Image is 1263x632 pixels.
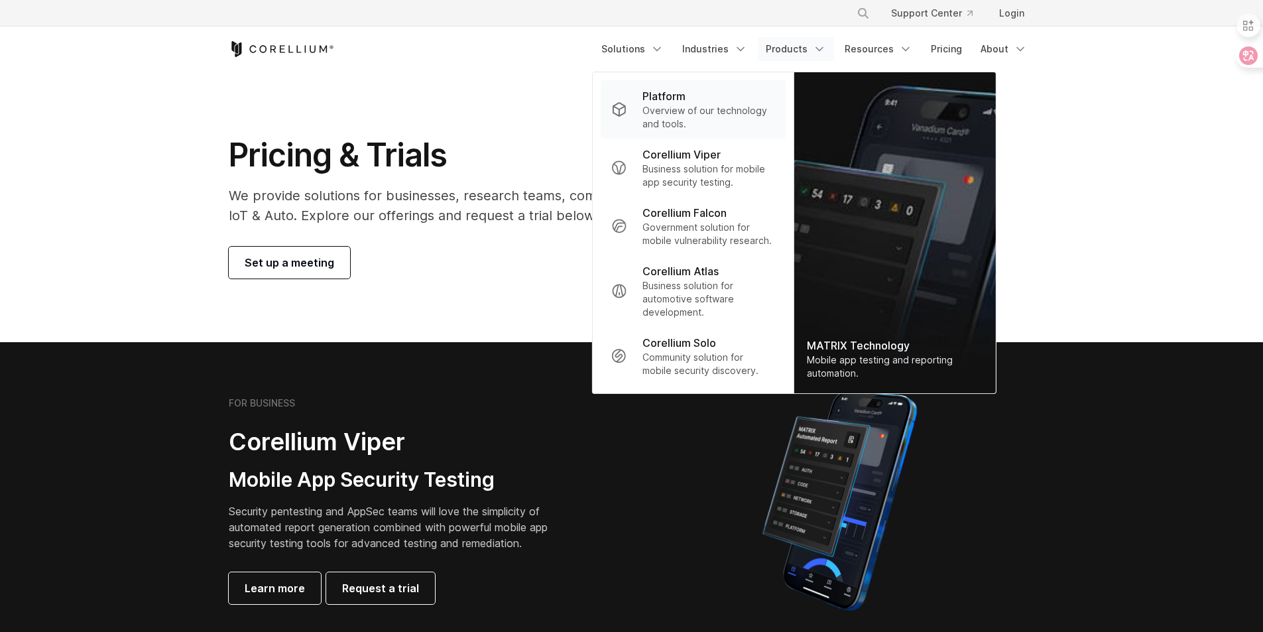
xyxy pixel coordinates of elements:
h1: Pricing & Trials [229,135,757,175]
a: Pricing [923,37,970,61]
a: Corellium Solo Community solution for mobile security discovery. [600,327,785,385]
a: Resources [837,37,920,61]
a: Set up a meeting [229,247,350,279]
a: Corellium Falcon Government solution for mobile vulnerability research. [600,197,785,255]
p: Corellium Solo [642,335,716,351]
a: MATRIX Technology Mobile app testing and reporting automation. [794,72,995,393]
a: Login [989,1,1035,25]
p: Corellium Viper [642,147,721,162]
img: Matrix_WebNav_1x [794,72,995,393]
div: MATRIX Technology [807,338,982,353]
span: Request a trial [342,580,419,596]
img: Corellium MATRIX automated report on iPhone showing app vulnerability test results across securit... [740,385,939,617]
div: Mobile app testing and reporting automation. [807,353,982,380]
a: Corellium Home [229,41,334,57]
p: Security pentesting and AppSec teams will love the simplicity of automated report generation comb... [229,503,568,551]
div: Navigation Menu [841,1,1035,25]
span: Learn more [245,580,305,596]
h2: Corellium Viper [229,427,568,457]
p: Community solution for mobile security discovery. [642,351,774,377]
a: Platform Overview of our technology and tools. [600,80,785,139]
span: Set up a meeting [245,255,334,271]
p: Government solution for mobile vulnerability research. [642,221,774,247]
p: Overview of our technology and tools. [642,104,774,131]
button: Search [851,1,875,25]
p: Corellium Atlas [642,263,719,279]
p: Platform [642,88,686,104]
h6: FOR BUSINESS [229,397,295,409]
a: Support Center [880,1,983,25]
p: Business solution for mobile app security testing. [642,162,774,189]
a: Request a trial [326,572,435,604]
div: Navigation Menu [593,37,1035,61]
a: About [973,37,1035,61]
h3: Mobile App Security Testing [229,468,568,493]
a: Corellium Viper Business solution for mobile app security testing. [600,139,785,197]
p: Business solution for automotive software development. [642,279,774,319]
p: Corellium Falcon [642,205,727,221]
a: Solutions [593,37,672,61]
a: Learn more [229,572,321,604]
a: Corellium Atlas Business solution for automotive software development. [600,255,785,327]
a: Industries [674,37,755,61]
a: Products [758,37,834,61]
p: We provide solutions for businesses, research teams, community individuals, and IoT & Auto. Explo... [229,186,757,225]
